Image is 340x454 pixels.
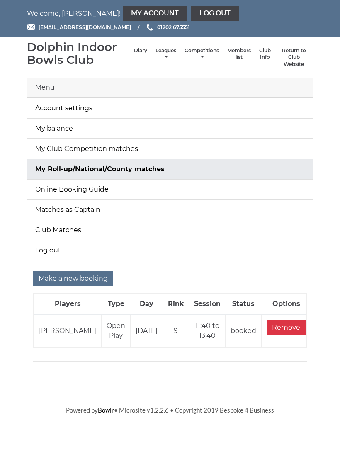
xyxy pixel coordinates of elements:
div: Menu [27,78,313,98]
a: Email [EMAIL_ADDRESS][DOMAIN_NAME] [27,23,131,31]
a: Club Matches [27,220,313,240]
a: Members list [227,47,251,61]
td: Open Play [102,314,131,347]
input: Make a new booking [33,271,113,286]
th: Day [131,294,163,315]
a: Club Info [259,47,271,61]
th: Options [262,294,311,315]
img: Phone us [147,24,153,31]
td: [DATE] [131,314,163,347]
th: Type [102,294,131,315]
td: [PERSON_NAME] [34,314,102,347]
a: Phone us 01202 675551 [146,23,190,31]
nav: Welcome, [PERSON_NAME]! [27,6,313,21]
th: Status [226,294,262,315]
a: My Roll-up/National/County matches [27,159,313,179]
td: 11:40 to 13:40 [189,314,226,347]
a: Return to Club Website [279,47,309,68]
a: Log out [191,6,239,21]
input: Remove [267,320,306,335]
a: Matches as Captain [27,200,313,220]
a: Account settings [27,98,313,118]
a: My Club Competition matches [27,139,313,159]
a: Leagues [155,47,176,61]
span: Powered by • Microsite v1.2.2.6 • Copyright 2019 Bespoke 4 Business [66,406,274,414]
span: 01202 675551 [157,24,190,30]
a: My balance [27,119,313,138]
th: Players [34,294,102,315]
a: Bowlr [98,406,114,414]
a: Online Booking Guide [27,180,313,199]
th: Rink [163,294,189,315]
a: My Account [123,6,187,21]
span: [EMAIL_ADDRESS][DOMAIN_NAME] [39,24,131,30]
th: Session [189,294,226,315]
a: Log out [27,240,313,260]
a: Competitions [185,47,219,61]
td: booked [226,314,262,347]
a: Diary [134,47,147,54]
div: Dolphin Indoor Bowls Club [27,41,130,66]
img: Email [27,24,35,30]
td: 9 [163,314,189,347]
